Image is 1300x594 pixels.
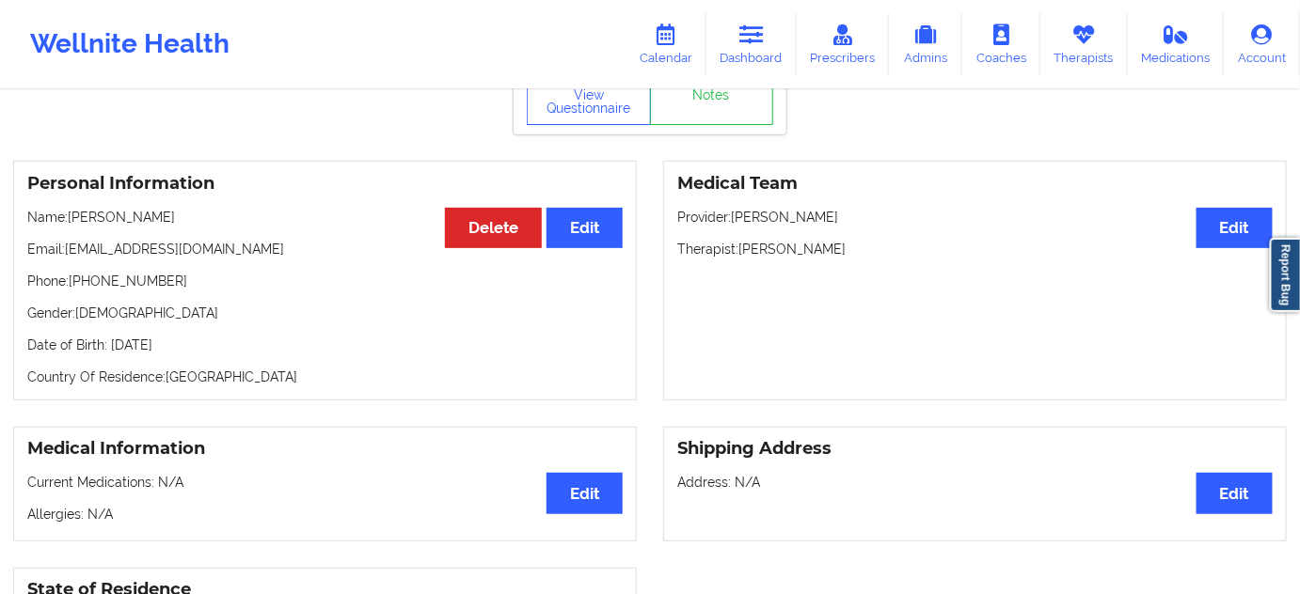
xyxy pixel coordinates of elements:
[27,173,623,195] h3: Personal Information
[27,272,623,290] p: Phone: [PHONE_NUMBER]
[677,473,1273,492] p: Address: N/A
[27,304,623,322] p: Gender: [DEMOGRAPHIC_DATA]
[1197,473,1273,513] button: Edit
[677,208,1273,227] p: Provider: [PERSON_NAME]
[27,240,623,258] p: Email: [EMAIL_ADDRESS][DOMAIN_NAME]
[1197,208,1273,248] button: Edit
[626,13,706,75] a: Calendar
[27,336,623,354] p: Date of Birth: [DATE]
[1040,13,1128,75] a: Therapists
[889,13,962,75] a: Admins
[527,78,651,125] button: View Questionnaire
[797,13,890,75] a: Prescribers
[1270,238,1300,312] a: Report Bug
[706,13,797,75] a: Dashboard
[677,438,1273,460] h3: Shipping Address
[445,208,542,248] button: Delete
[27,473,623,492] p: Current Medications: N/A
[27,367,623,386] p: Country Of Residence: [GEOGRAPHIC_DATA]
[27,208,623,227] p: Name: [PERSON_NAME]
[962,13,1040,75] a: Coaches
[650,78,774,125] a: Notes
[1224,13,1300,75] a: Account
[677,173,1273,195] h3: Medical Team
[677,240,1273,258] p: Therapist: [PERSON_NAME]
[547,473,623,513] button: Edit
[27,505,623,524] p: Allergies: N/A
[27,438,623,460] h3: Medical Information
[547,208,623,248] button: Edit
[1128,13,1225,75] a: Medications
